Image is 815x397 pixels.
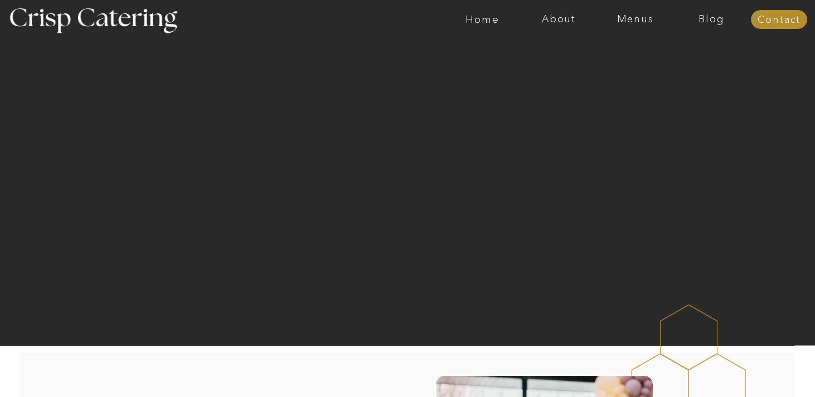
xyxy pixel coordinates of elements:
a: About [521,14,597,25]
a: Blog [673,14,750,25]
a: Home [444,14,521,25]
a: Menus [597,14,673,25]
a: Contact [751,14,807,26]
